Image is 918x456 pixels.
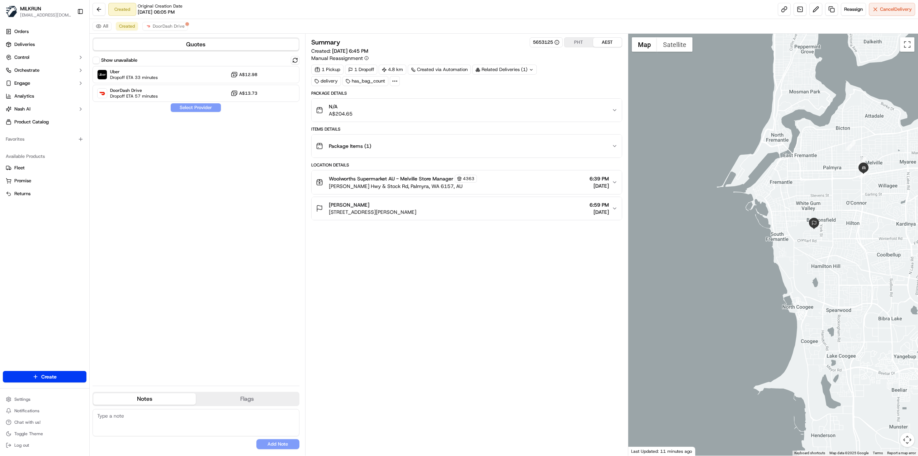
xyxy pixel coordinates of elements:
[14,80,30,86] span: Engage
[119,23,135,29] span: Created
[3,133,86,145] div: Favorites
[846,141,856,150] div: 1
[590,208,609,216] span: [DATE]
[93,22,112,30] button: All
[14,165,25,171] span: Fleet
[196,393,298,405] button: Flags
[3,175,86,187] button: Promise
[3,394,86,404] button: Settings
[14,41,35,48] span: Deliveries
[311,90,622,96] div: Package Details
[329,110,352,117] span: A$204.65
[142,22,188,30] button: DoorDash Drive
[329,208,416,216] span: [STREET_ADDRESS][PERSON_NAME]
[3,440,86,450] button: Log out
[463,176,474,182] span: 4363
[3,39,86,50] a: Deliveries
[231,71,257,78] button: A$12.98
[332,48,368,54] span: [DATE] 6:45 PM
[6,191,84,197] a: Returns
[342,76,388,86] div: has_bag_count
[345,65,377,75] div: 1 Dropoff
[590,182,609,189] span: [DATE]
[14,28,29,35] span: Orders
[312,197,622,220] button: [PERSON_NAME][STREET_ADDRESS][PERSON_NAME]6:59 PM[DATE]
[231,90,257,97] button: A$13.73
[3,26,86,37] a: Orders
[829,451,869,455] span: Map data ©2025 Google
[6,165,84,171] a: Fleet
[101,57,137,64] label: Show unavailable
[311,76,341,86] div: delivery
[110,88,158,93] span: DoorDash Drive
[590,175,609,182] span: 6:39 PM
[14,431,43,437] span: Toggle Theme
[630,446,654,456] img: Google
[311,55,369,62] button: Manual Reassignment
[590,201,609,208] span: 6:59 PM
[312,135,622,158] button: Package Items (1)
[564,38,593,47] button: PHT
[3,417,86,427] button: Chat with us!
[3,103,86,115] button: Nash AI
[900,433,914,447] button: Map camera controls
[3,151,86,162] div: Available Products
[311,39,340,46] h3: Summary
[153,23,185,29] span: DoorDash Drive
[14,419,41,425] span: Chat with us!
[3,162,86,174] button: Fleet
[311,55,363,62] span: Manual Reassignment
[138,9,175,15] span: [DATE] 06:05 PM
[239,90,257,96] span: A$13.73
[3,65,86,76] button: Orchestrate
[110,93,158,99] span: Dropoff ETA 57 minutes
[110,75,158,80] span: Dropoff ETA 33 minutes
[14,396,30,402] span: Settings
[3,116,86,128] a: Product Catalog
[311,65,344,75] div: 1 Pickup
[844,6,863,13] span: Reassign
[533,39,559,46] button: 5653125
[869,3,915,16] button: CancelDelivery
[3,406,86,416] button: Notifications
[794,451,825,456] button: Keyboard shortcuts
[3,429,86,439] button: Toggle Theme
[14,178,31,184] span: Promise
[880,6,912,13] span: Cancel Delivery
[859,169,869,179] div: 3
[14,442,29,448] span: Log out
[6,178,84,184] a: Promise
[14,191,30,197] span: Returns
[14,106,30,112] span: Nash AI
[14,119,49,125] span: Product Catalog
[6,6,17,17] img: MILKRUN
[3,188,86,199] button: Returns
[329,142,371,150] span: Package Items ( 1 )
[329,175,453,182] span: Woolworths Supermarket AU - Melville Store Manager
[632,37,657,52] button: Show street map
[138,3,183,9] span: Original Creation Date
[312,170,622,194] button: Woolworths Supermarket AU - Melville Store Manager4363[PERSON_NAME] Hwy & Stock Rd, Palmyra, WA 6...
[3,90,86,102] a: Analytics
[329,201,369,208] span: [PERSON_NAME]
[857,157,866,166] div: 2
[20,12,71,18] button: [EMAIL_ADDRESS][DOMAIN_NAME]
[379,65,406,75] div: 4.8 km
[20,5,41,12] span: MILKRUN
[887,451,916,455] a: Report a map error
[239,72,257,77] span: A$12.98
[628,447,695,456] div: Last Updated: 11 minutes ago
[311,126,622,132] div: Items Details
[408,65,471,75] a: Created via Automation
[472,65,537,75] div: Related Deliveries (1)
[329,183,477,190] span: [PERSON_NAME] Hwy & Stock Rd, Palmyra, WA 6157, AU
[3,77,86,89] button: Engage
[3,52,86,63] button: Control
[311,162,622,168] div: Location Details
[312,99,622,122] button: N/AA$204.65
[93,39,299,50] button: Quotes
[873,451,883,455] a: Terms (opens in new tab)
